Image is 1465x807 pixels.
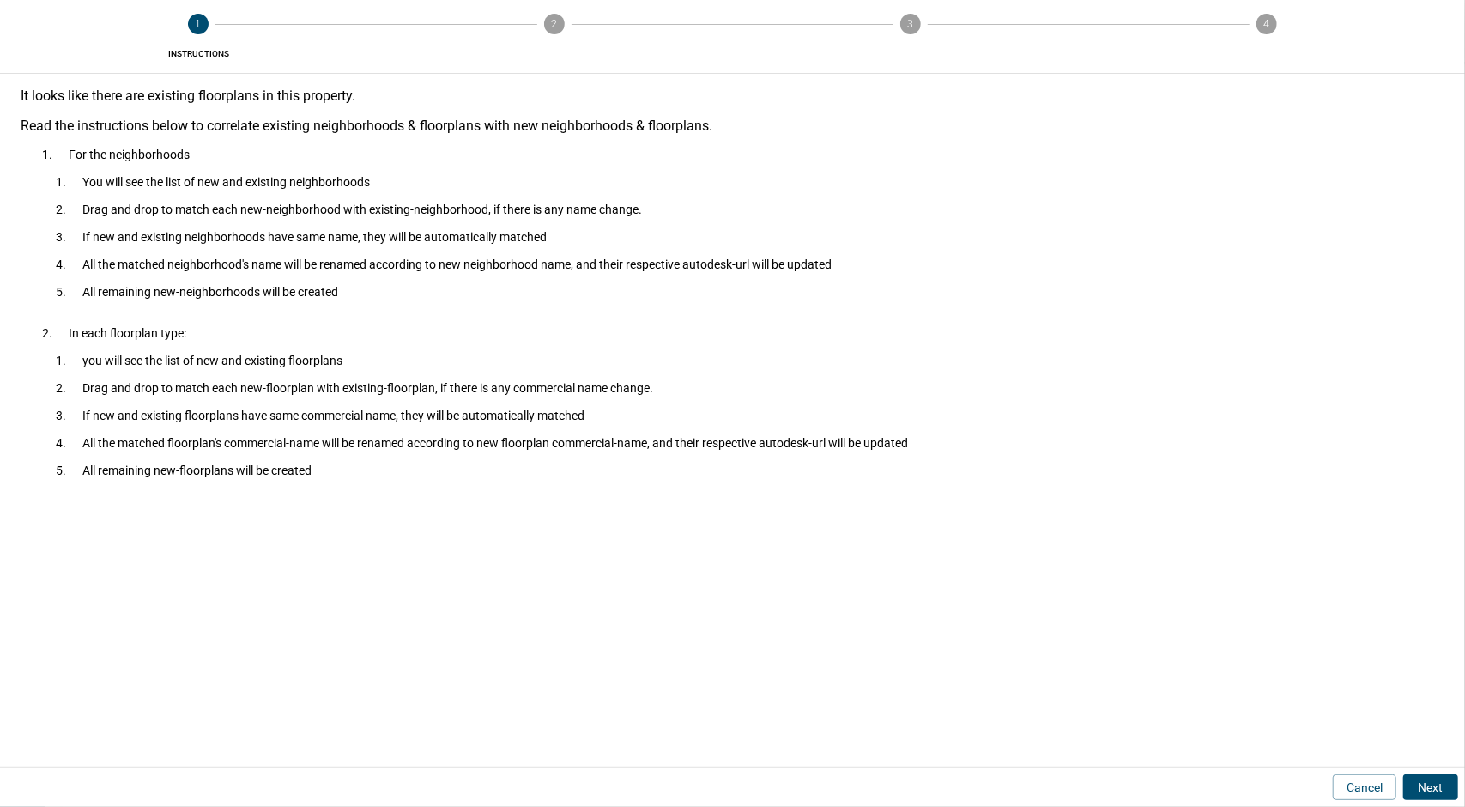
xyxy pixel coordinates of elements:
li: Drag and drop to match each new-floorplan with existing-floorplan, if there is any commercial nam... [69,374,1431,402]
li: All the matched neighborhood's name will be renamed according to new neighborhood name, and their... [69,251,1431,278]
li: you will see the list of new and existing floorplans [69,347,1431,374]
li: All remaining new-floorplans will be created [69,457,1431,484]
button: Next [1403,774,1458,800]
text: 3 [907,18,913,30]
span: [GEOGRAPHIC_DATA] [740,48,1082,59]
li: All the matched floorplan's commercial-name will be renamed according to new floorplan commercial... [69,429,1431,457]
button: Cancel [1333,774,1396,800]
text: 2 [552,18,558,30]
li: If new and existing floorplans have same commercial name, they will be automatically matched [69,402,1431,429]
span: Confirm [1095,48,1438,59]
span: Validate FLOORPLAN [384,48,726,59]
div: It looks like there are existing floorplans in this property. [21,88,1444,104]
span: Instructions [27,48,370,59]
text: 1 [196,18,202,30]
li: You will see the list of new and existing neighborhoods [69,168,1431,196]
text: 4 [1263,18,1269,30]
li: Drag and drop to match each new-neighborhood with existing-neighborhood, if there is any name cha... [69,196,1431,223]
li: For the neighborhoods [55,141,1444,319]
li: If new and existing neighborhoods have same name, they will be automatically matched [69,223,1431,251]
div: Read the instructions below to correlate existing neighborhoods & floorplans with new neighborhoo... [21,118,1444,134]
li: In each floorplan type: [55,319,1444,498]
li: All remaining new-neighborhoods will be created [69,278,1431,306]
